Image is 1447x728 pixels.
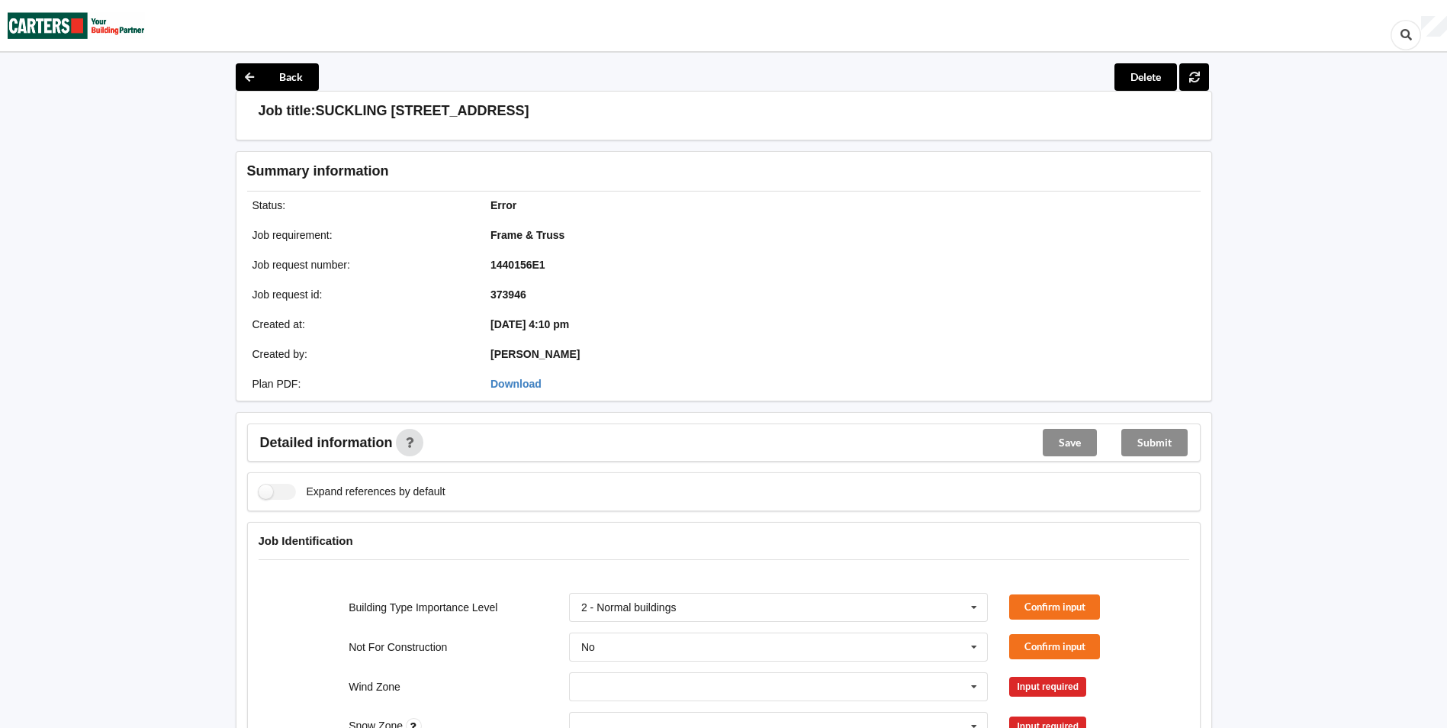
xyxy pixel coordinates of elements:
button: Back [236,63,319,91]
button: Delete [1114,63,1177,91]
b: [DATE] 4:10 pm [490,318,569,330]
span: Detailed information [260,436,393,449]
b: 1440156E1 [490,259,545,271]
h3: SUCKLING [STREET_ADDRESS] [316,102,529,120]
b: [PERSON_NAME] [490,348,580,360]
h3: Summary information [247,163,957,180]
div: Input required [1009,677,1086,697]
img: Carters [8,1,145,50]
div: Plan PDF : [242,376,481,391]
button: Confirm input [1009,634,1100,659]
a: Download [490,378,542,390]
h4: Job Identification [259,533,1189,548]
div: Status : [242,198,481,213]
b: Error [490,199,516,211]
button: Confirm input [1009,594,1100,620]
div: Job request id : [242,287,481,302]
label: Not For Construction [349,641,447,653]
div: Created at : [242,317,481,332]
div: Created by : [242,346,481,362]
b: Frame & Truss [490,229,564,241]
label: Wind Zone [349,681,400,693]
div: User Profile [1421,16,1447,37]
div: No [581,642,595,652]
div: Job request number : [242,257,481,272]
label: Building Type Importance Level [349,601,497,614]
label: Expand references by default [259,484,445,500]
h3: Job title: [259,102,316,120]
div: 2 - Normal buildings [581,602,677,613]
div: Job requirement : [242,227,481,243]
b: 373946 [490,288,526,301]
